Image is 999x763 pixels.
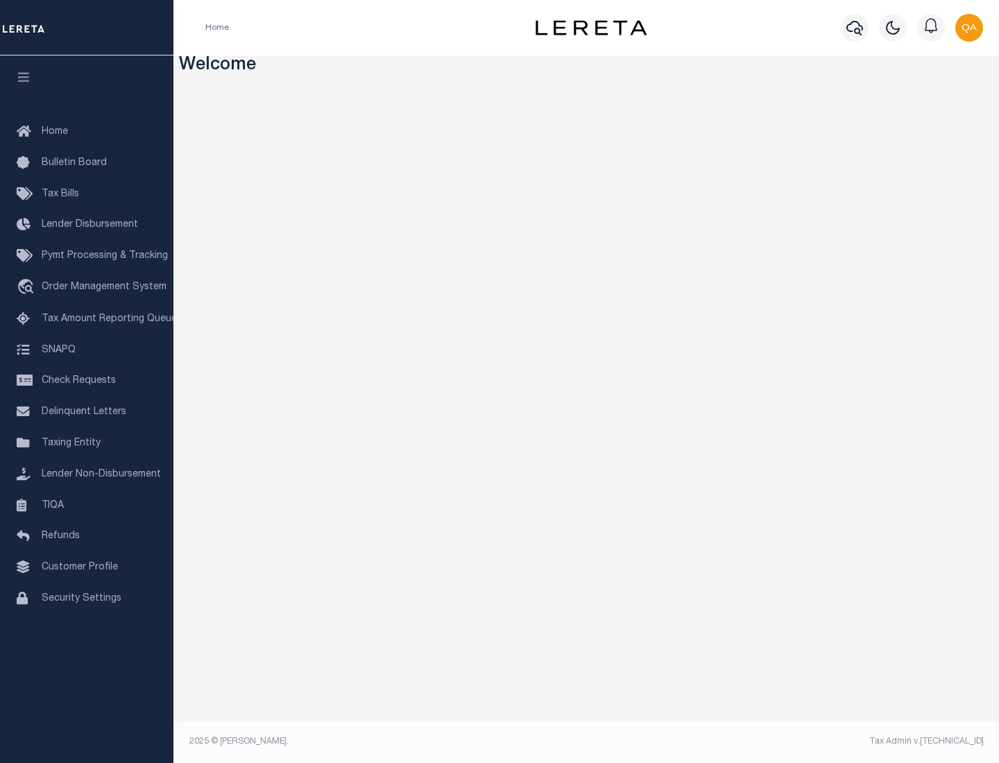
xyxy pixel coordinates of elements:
span: Security Settings [42,594,121,603]
span: Order Management System [42,282,166,292]
span: TIQA [42,500,64,510]
i: travel_explore [17,279,39,297]
div: Tax Admin v.[TECHNICAL_ID] [597,735,984,748]
li: Home [205,22,229,34]
img: logo-dark.svg [536,20,647,35]
span: Home [42,127,68,137]
span: Tax Amount Reporting Queue [42,314,177,324]
img: svg+xml;base64,PHN2ZyB4bWxucz0iaHR0cDovL3d3dy53My5vcmcvMjAwMC9zdmciIHBvaW50ZXItZXZlbnRzPSJub25lIi... [955,14,983,42]
span: Lender Disbursement [42,220,138,230]
span: Lender Non-Disbursement [42,470,161,479]
span: SNAPQ [42,345,76,354]
span: Pymt Processing & Tracking [42,251,168,261]
span: Delinquent Letters [42,407,126,417]
div: 2025 © [PERSON_NAME]. [179,735,587,748]
span: Bulletin Board [42,158,107,168]
span: Tax Bills [42,189,79,199]
span: Taxing Entity [42,438,101,448]
span: Customer Profile [42,563,118,572]
span: Check Requests [42,376,116,386]
span: Refunds [42,531,80,541]
h3: Welcome [179,55,994,77]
